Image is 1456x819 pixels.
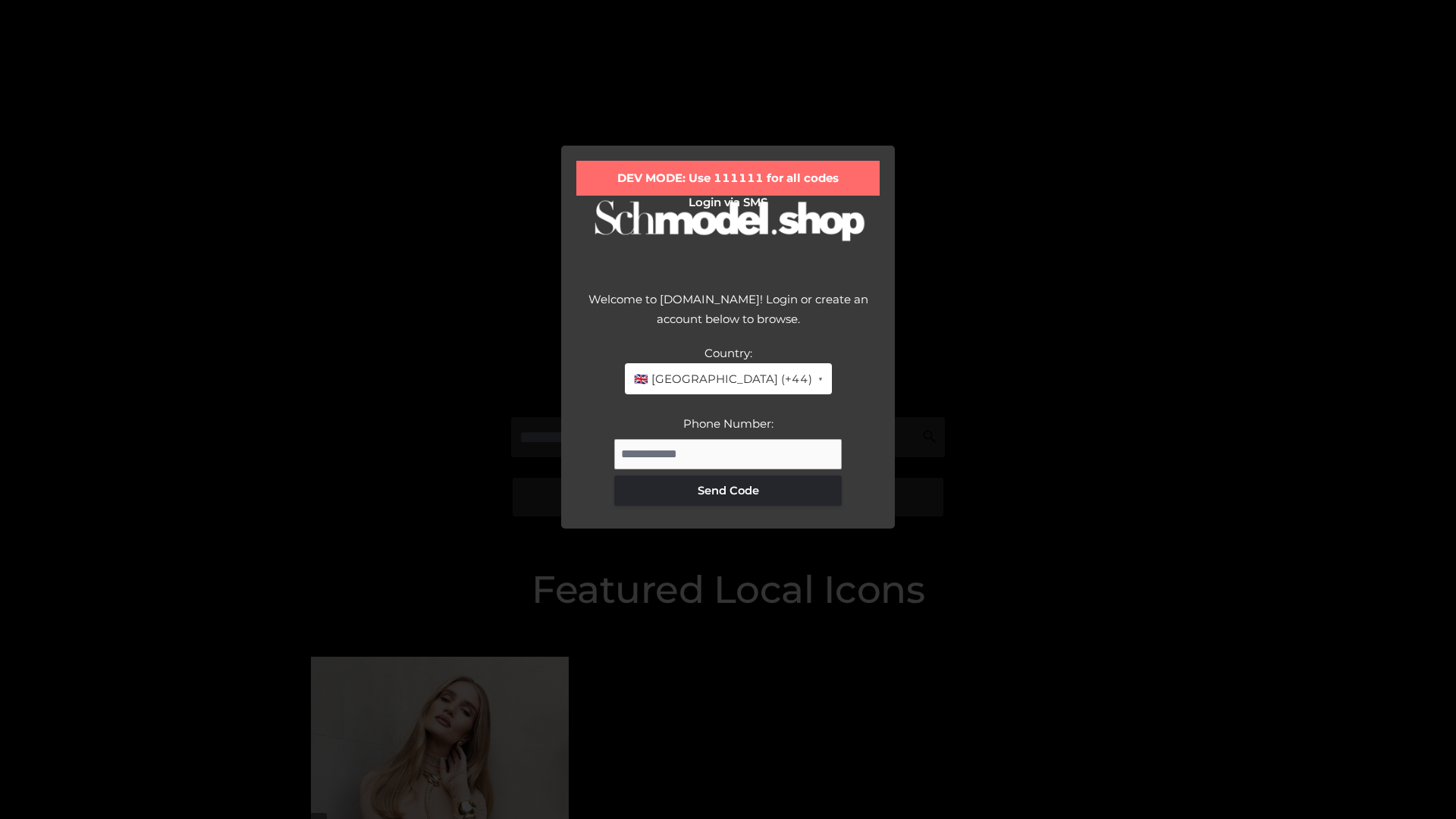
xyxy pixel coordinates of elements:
[614,475,842,506] button: Send Code
[683,416,773,431] label: Phone Number:
[576,161,880,196] div: DEV MODE: Use 111111 for all codes
[576,290,880,344] div: Welcome to [DOMAIN_NAME]! Login or create an account below to browse.
[704,346,752,360] label: Country:
[576,196,880,209] h2: Login via SMS
[634,369,812,389] span: 🇬🇧 [GEOGRAPHIC_DATA] (+44)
